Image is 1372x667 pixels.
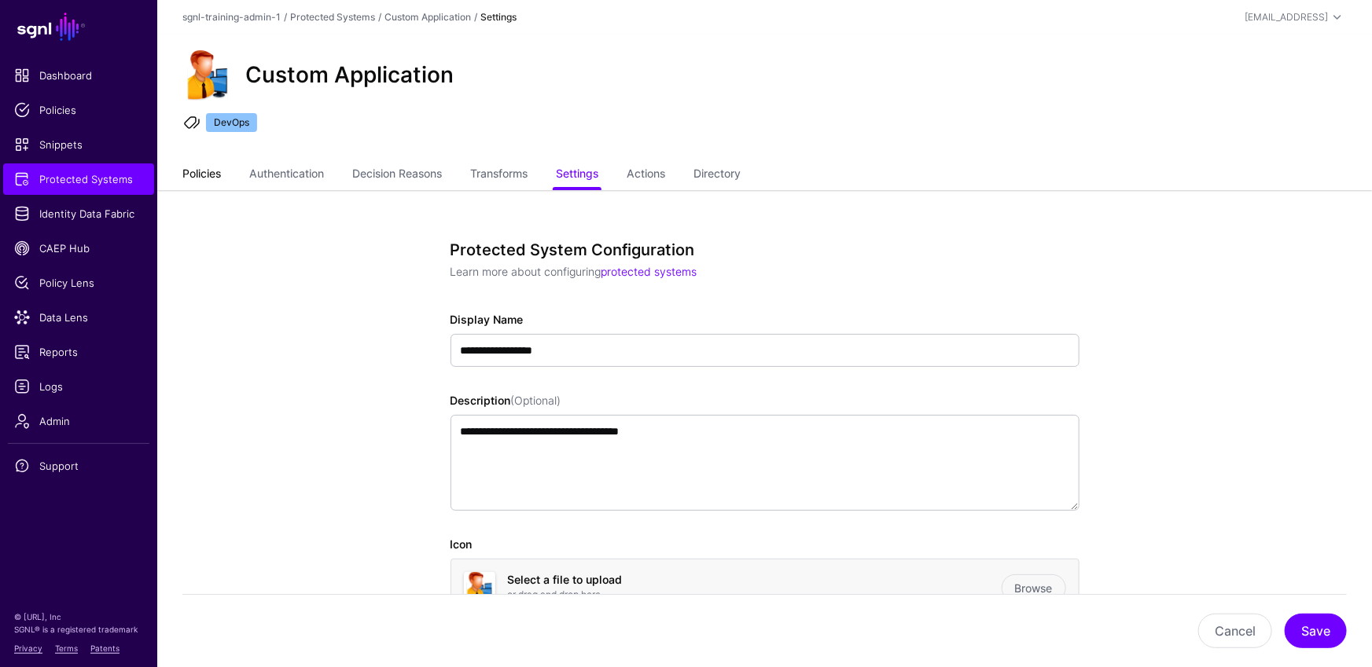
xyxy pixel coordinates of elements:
h2: Custom Application [245,62,454,89]
a: Browse [1002,574,1066,602]
img: svg+xml;base64,PHN2ZyB3aWR0aD0iOTgiIGhlaWdodD0iMTIyIiB2aWV3Qm94PSIwIDAgOTggMTIyIiBmaWxsPSJub25lIi... [464,572,495,603]
a: Data Lens [3,302,154,333]
a: SGNL [9,9,148,44]
strong: Settings [480,11,517,23]
a: Settings [556,160,598,190]
a: Terms [55,643,78,653]
a: Policies [3,94,154,126]
a: Actions [627,160,665,190]
span: Protected Systems [14,171,143,187]
span: CAEP Hub [14,240,143,256]
span: Policy Lens [14,275,143,291]
a: Patents [90,643,120,653]
a: Protected Systems [3,163,154,195]
span: Reports [14,344,143,360]
a: Protected Systems [290,11,375,23]
div: / [471,10,480,24]
span: Dashboard [14,68,143,83]
p: SGNL® is a registered trademark [14,623,143,636]
span: Snippets [14,137,143,152]
span: Admin [14,413,143,429]
button: Cancel [1198,614,1272,648]
a: Policies [182,160,221,190]
a: Admin [3,405,154,437]
span: Logs [14,379,143,394]
div: / [281,10,290,24]
a: Reports [3,336,154,368]
span: (Optional) [511,394,561,407]
p: © [URL], Inc [14,610,143,623]
a: Custom Application [384,11,471,23]
a: Policy Lens [3,267,154,299]
span: Policies [14,102,143,118]
a: Dashboard [3,60,154,91]
a: Authentication [249,160,324,190]
span: DevOps [206,113,257,132]
a: Directory [693,160,741,190]
a: sgnl-training-admin-1 [182,11,281,23]
a: Snippets [3,129,154,160]
label: Display Name [451,311,524,328]
div: / [375,10,384,24]
a: Logs [3,371,154,402]
p: Learn more about configuring [451,263,1067,280]
h3: Protected System Configuration [451,240,1067,259]
a: Privacy [14,643,42,653]
label: Description [451,392,561,409]
span: Data Lens [14,310,143,325]
p: or drag and drop here [508,588,1002,602]
a: CAEP Hub [3,233,154,264]
span: Support [14,458,143,474]
a: protected systems [601,265,697,278]
div: [EMAIL_ADDRESS] [1245,10,1328,24]
span: Identity Data Fabric [14,206,143,222]
button: Save [1285,614,1347,648]
a: Transforms [470,160,528,190]
a: Identity Data Fabric [3,198,154,229]
label: Icon [451,536,473,552]
h4: Select a file to upload [508,574,1002,587]
a: Decision Reasons [352,160,442,190]
img: svg+xml;base64,PHN2ZyB3aWR0aD0iOTgiIGhlaWdodD0iMTIyIiB2aWV3Qm94PSIwIDAgOTggMTIyIiBmaWxsPSJub25lIi... [182,50,233,101]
